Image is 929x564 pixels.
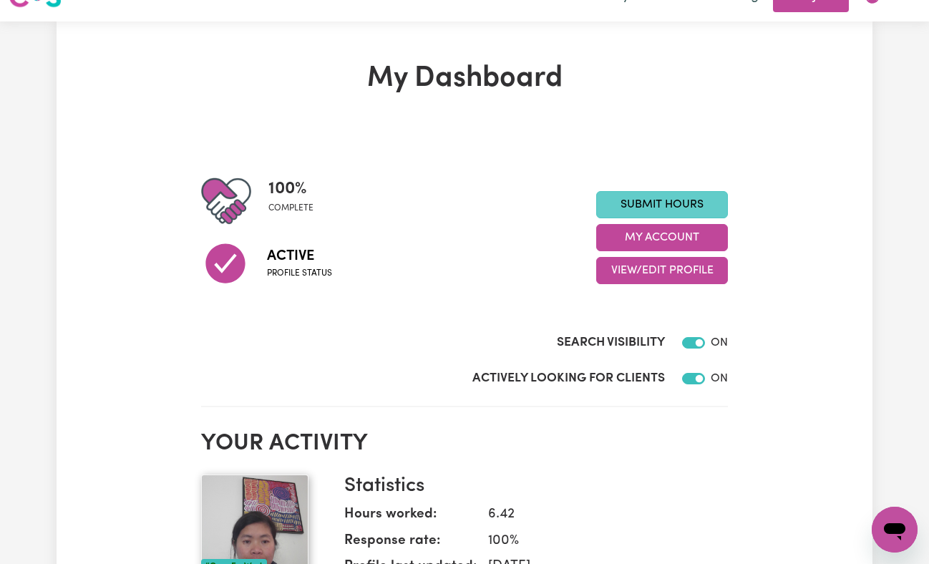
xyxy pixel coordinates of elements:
h2: Your activity [201,430,728,457]
button: My Account [596,224,728,251]
a: Submit Hours [596,191,728,218]
dt: Response rate: [344,531,477,558]
span: 100 % [268,176,313,202]
label: Search Visibility [557,334,665,352]
span: ON [711,337,728,349]
dd: 100 % [477,531,716,552]
iframe: Button to launch messaging window [872,507,918,553]
div: Profile completeness: 100% [268,176,325,226]
label: Actively Looking for Clients [472,369,665,388]
h1: My Dashboard [201,62,728,96]
button: View/Edit Profile [596,257,728,284]
dt: Hours worked: [344,505,477,531]
span: Profile status [267,267,332,280]
dd: 6.42 [477,505,716,525]
span: complete [268,202,313,215]
h3: Statistics [344,475,716,499]
span: Active [267,245,332,267]
span: ON [711,373,728,384]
